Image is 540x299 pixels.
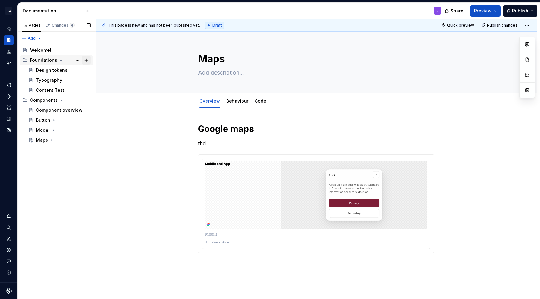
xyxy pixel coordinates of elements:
[20,45,93,145] div: Page tree
[4,245,14,255] a: Settings
[26,85,93,95] a: Content Test
[437,8,438,13] div: F
[30,47,51,53] div: Welcome!
[26,115,93,125] a: Button
[4,114,14,124] a: Storybook stories
[26,105,93,115] a: Component overview
[20,55,93,65] div: Foundations
[479,21,520,30] button: Publish changes
[5,7,12,15] div: GW
[1,4,16,17] button: GW
[52,23,75,28] div: Changes
[226,98,248,104] a: Behaviour
[4,234,14,244] a: Invite team
[4,125,14,135] a: Data sources
[26,65,93,75] a: Design tokens
[487,23,517,28] span: Publish changes
[36,77,62,83] div: Typography
[447,23,474,28] span: Quick preview
[26,125,93,135] a: Modal
[36,107,82,113] div: Component overview
[198,140,434,147] p: tbd
[4,80,14,90] a: Design tokens
[4,256,14,266] button: Contact support
[4,103,14,113] a: Assets
[28,36,36,41] span: Add
[198,123,434,135] h1: Google maps
[199,98,220,104] a: Overview
[512,8,528,14] span: Publish
[4,211,14,221] button: Notifications
[4,47,14,56] a: Analytics
[224,94,251,107] div: Behaviour
[255,98,266,104] a: Code
[6,288,12,294] svg: Supernova Logo
[252,94,269,107] div: Code
[30,97,58,103] div: Components
[36,127,50,133] div: Modal
[4,58,14,68] a: Code automation
[4,223,14,233] button: Search ⌘K
[26,135,93,145] a: Maps
[197,94,222,107] div: Overview
[36,67,67,73] div: Design tokens
[36,137,48,143] div: Maps
[470,5,501,17] button: Preview
[22,23,41,28] div: Pages
[4,91,14,101] a: Components
[23,8,82,14] div: Documentation
[212,23,222,28] span: Draft
[503,5,537,17] button: Publish
[4,35,14,45] a: Documentation
[197,51,433,66] textarea: Maps
[439,21,477,30] button: Quick preview
[442,5,467,17] button: Share
[70,23,75,28] span: 6
[36,87,64,93] div: Content Test
[20,34,43,43] button: Add
[108,23,200,28] span: This page is new and has not been published yet.
[26,75,93,85] a: Typography
[474,8,492,14] span: Preview
[20,95,93,105] div: Components
[20,45,93,55] a: Welcome!
[4,24,14,34] a: Home
[36,117,50,123] div: Button
[451,8,463,14] span: Share
[30,57,57,63] div: Foundations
